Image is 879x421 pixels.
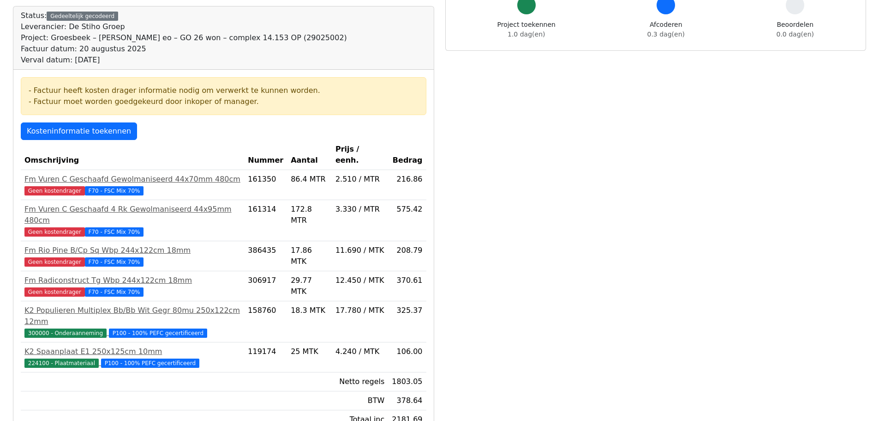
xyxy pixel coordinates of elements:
span: P100 - 100% PEFC gecertificeerd [101,359,199,368]
td: 370.61 [388,271,426,301]
td: 575.42 [388,200,426,241]
span: Geen kostendrager [24,186,85,195]
div: Status: [21,10,347,66]
div: 3.330 / MTR [335,204,384,215]
span: F70 - FSC Mix 70% [85,227,144,237]
div: Fm Rio Pine B/Cp Sq Wbp 244x122cm 18mm [24,245,240,256]
div: 12.450 / MTK [335,275,384,286]
div: Project toekennen [497,20,556,39]
span: 0.3 dag(en) [647,31,685,38]
div: Fm Radiconstruct Tg Wbp 244x122cm 18mm [24,275,240,286]
span: F70 - FSC Mix 70% [85,186,144,195]
td: 1803.05 [388,372,426,391]
div: Afcoderen [647,20,685,39]
div: Leverancier: De Stiho Groep [21,21,347,32]
span: 224100 - Plaatmateriaal [24,359,99,368]
td: BTW [332,391,388,410]
td: 106.00 [388,342,426,372]
td: 325.37 [388,301,426,342]
div: 29.77 MTK [291,275,328,297]
td: 161350 [244,170,287,200]
span: Geen kostendrager [24,257,85,267]
td: 208.79 [388,241,426,271]
a: Fm Vuren C Geschaafd Gewolmaniseerd 44x70mm 480cmGeen kostendragerF70 - FSC Mix 70% [24,174,240,196]
span: 300000 - Onderaanneming [24,329,107,338]
a: Fm Radiconstruct Tg Wbp 244x122cm 18mmGeen kostendragerF70 - FSC Mix 70% [24,275,240,297]
div: Project: Groesbeek – [PERSON_NAME] eo – GO 26 won – complex 14.153 OP (29025002) [21,32,347,43]
span: Geen kostendrager [24,227,85,237]
div: K2 Populieren Multiplex Bb/Bb Wit Gegr 80mu 250x122cm 12mm [24,305,240,327]
td: 119174 [244,342,287,372]
td: 378.64 [388,391,426,410]
div: K2 Spaanplaat E1 250x125cm 10mm [24,346,240,357]
div: 17.86 MTK [291,245,328,267]
div: 17.780 / MTK [335,305,384,316]
th: Omschrijving [21,140,244,170]
a: K2 Spaanplaat E1 250x125cm 10mm224100 - Plaatmateriaal P100 - 100% PEFC gecertificeerd [24,346,240,368]
div: Factuur datum: 20 augustus 2025 [21,43,347,55]
a: Kosteninformatie toekennen [21,122,137,140]
th: Bedrag [388,140,426,170]
div: - Factuur heeft kosten drager informatie nodig om verwerkt te kunnen worden. [29,85,419,96]
span: F70 - FSC Mix 70% [85,287,144,297]
div: 2.510 / MTR [335,174,384,185]
td: Netto regels [332,372,388,391]
div: Fm Vuren C Geschaafd Gewolmaniseerd 44x70mm 480cm [24,174,240,185]
div: 172.8 MTR [291,204,328,226]
span: Geen kostendrager [24,287,85,297]
td: 306917 [244,271,287,301]
span: 0.0 dag(en) [777,31,814,38]
div: Verval datum: [DATE] [21,55,347,66]
a: Fm Vuren C Geschaafd 4 Rk Gewolmaniseerd 44x95mm 480cmGeen kostendragerF70 - FSC Mix 70% [24,204,240,237]
td: 158760 [244,301,287,342]
div: 86.4 MTR [291,174,328,185]
th: Aantal [287,140,332,170]
th: Prijs / eenh. [332,140,388,170]
div: 4.240 / MTK [335,346,384,357]
td: 216.86 [388,170,426,200]
div: 18.3 MTK [291,305,328,316]
td: 161314 [244,200,287,241]
a: Fm Rio Pine B/Cp Sq Wbp 244x122cm 18mmGeen kostendragerF70 - FSC Mix 70% [24,245,240,267]
a: K2 Populieren Multiplex Bb/Bb Wit Gegr 80mu 250x122cm 12mm300000 - Onderaanneming P100 - 100% PEF... [24,305,240,338]
span: F70 - FSC Mix 70% [85,257,144,267]
span: 1.0 dag(en) [508,31,545,38]
div: Fm Vuren C Geschaafd 4 Rk Gewolmaniseerd 44x95mm 480cm [24,204,240,226]
div: - Factuur moet worden goedgekeurd door inkoper of manager. [29,96,419,107]
th: Nummer [244,140,287,170]
div: Gedeeltelijk gecodeerd [47,12,118,21]
div: 25 MTK [291,346,328,357]
div: Beoordelen [777,20,814,39]
div: 11.690 / MTK [335,245,384,256]
span: P100 - 100% PEFC gecertificeerd [109,329,207,338]
td: 386435 [244,241,287,271]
